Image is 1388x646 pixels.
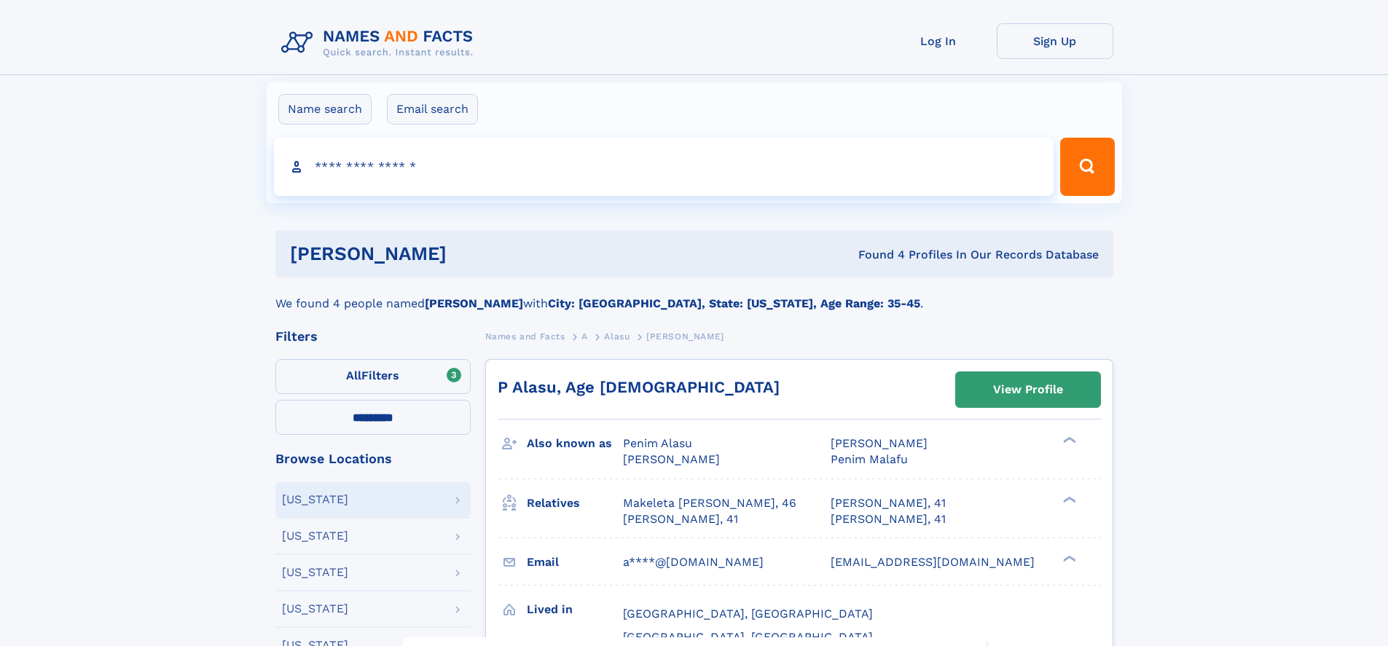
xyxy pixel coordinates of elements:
a: View Profile [956,372,1100,407]
span: [PERSON_NAME] [831,436,928,450]
a: Sign Up [997,23,1113,59]
span: [PERSON_NAME] [623,452,720,466]
a: Log In [880,23,997,59]
button: Search Button [1060,138,1114,196]
div: ❯ [1059,554,1077,563]
span: Penim Alasu [623,436,692,450]
h3: Also known as [527,431,623,456]
a: A [581,327,588,345]
span: A [581,331,588,342]
a: Makeleta [PERSON_NAME], 46 [623,495,796,511]
h3: Email [527,550,623,575]
span: Alasu [604,331,630,342]
label: Filters [275,359,471,394]
a: Alasu [604,327,630,345]
label: Name search [278,94,372,125]
img: Logo Names and Facts [275,23,485,63]
div: Browse Locations [275,452,471,465]
div: [US_STATE] [282,603,348,615]
div: [US_STATE] [282,567,348,578]
div: View Profile [993,373,1063,406]
a: [PERSON_NAME], 41 [831,511,946,527]
div: [US_STATE] [282,530,348,542]
h3: Relatives [527,491,623,516]
span: Penim Malafu [831,452,908,466]
div: ❯ [1059,495,1077,504]
input: search input [274,138,1054,196]
b: [PERSON_NAME] [425,296,523,310]
span: All [346,369,361,382]
span: [GEOGRAPHIC_DATA], [GEOGRAPHIC_DATA] [623,607,873,621]
h1: [PERSON_NAME] [290,245,653,263]
b: City: [GEOGRAPHIC_DATA], State: [US_STATE], Age Range: 35-45 [548,296,920,310]
span: [PERSON_NAME] [646,331,724,342]
a: [PERSON_NAME], 41 [831,495,946,511]
div: Filters [275,330,471,343]
div: Found 4 Profiles In Our Records Database [652,247,1099,263]
div: [US_STATE] [282,494,348,505]
label: Email search [387,94,478,125]
span: [GEOGRAPHIC_DATA], [GEOGRAPHIC_DATA] [623,630,873,644]
a: Names and Facts [485,327,565,345]
h3: Lived in [527,597,623,622]
div: ❯ [1059,436,1077,445]
a: [PERSON_NAME], 41 [623,511,738,527]
div: We found 4 people named with . [275,277,1113,312]
span: [EMAIL_ADDRESS][DOMAIN_NAME] [831,555,1035,569]
a: P Alasu, Age [DEMOGRAPHIC_DATA] [498,378,780,396]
